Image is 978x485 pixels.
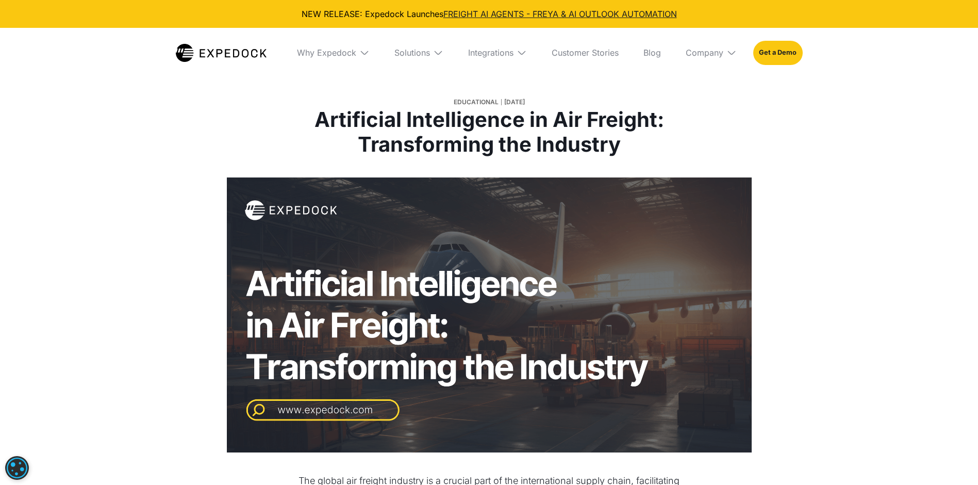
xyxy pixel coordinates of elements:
div: Educational [454,97,499,107]
div: Company [686,47,723,58]
a: FREIGHT AI AGENTS - FREYA & AI OUTLOOK AUTOMATION [443,9,677,19]
div: Why Expedock [289,28,378,77]
a: Blog [635,28,669,77]
div: Integrations [460,28,535,77]
div: Solutions [386,28,452,77]
div: Why Expedock [297,47,356,58]
a: Customer Stories [543,28,627,77]
div: Integrations [468,47,513,58]
div: [DATE] [504,97,525,107]
div: NEW RELEASE: Expedock Launches [8,8,970,20]
iframe: Chat Widget [792,365,978,485]
div: Company [677,28,745,77]
a: Get a Demo [753,41,802,64]
div: Solutions [394,47,430,58]
h1: Artificial Intelligence in Air Freight: Transforming the Industry [298,107,681,157]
